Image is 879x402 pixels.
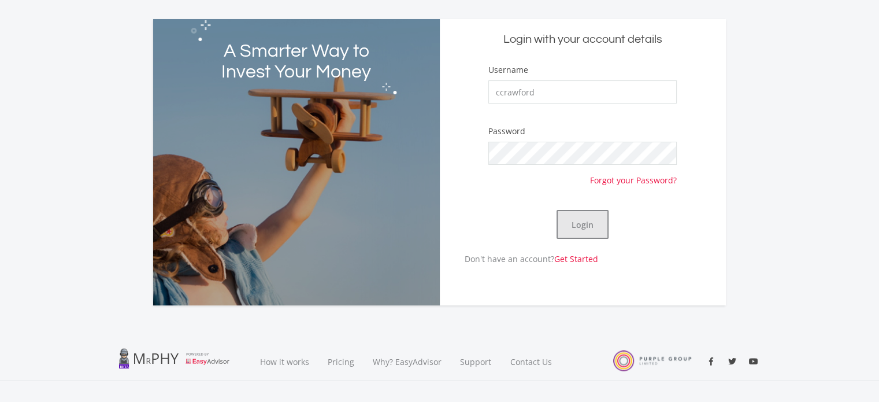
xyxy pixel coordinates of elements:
[210,41,382,83] h2: A Smarter Way to Invest Your Money
[364,342,451,381] a: Why? EasyAdvisor
[448,32,717,47] h5: Login with your account details
[440,253,598,265] p: Don't have an account?
[251,342,318,381] a: How it works
[488,126,525,137] label: Password
[557,210,609,239] button: Login
[451,342,501,381] a: Support
[590,165,677,186] a: Forgot your Password?
[488,64,528,76] label: Username
[501,342,562,381] a: Contact Us
[318,342,364,381] a: Pricing
[554,253,598,264] a: Get Started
